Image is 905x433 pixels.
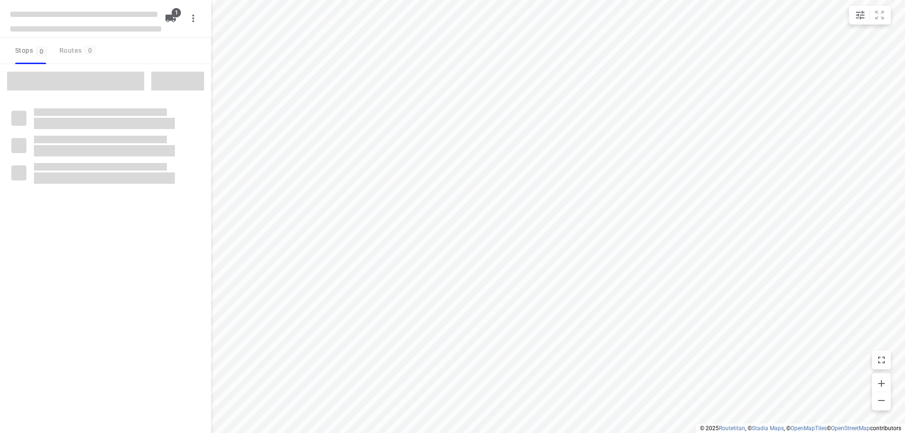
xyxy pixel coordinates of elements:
[719,425,745,432] a: Routetitan
[700,425,901,432] li: © 2025 , © , © © contributors
[851,6,870,25] button: Map settings
[752,425,784,432] a: Stadia Maps
[831,425,870,432] a: OpenStreetMap
[849,6,891,25] div: small contained button group
[790,425,827,432] a: OpenMapTiles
